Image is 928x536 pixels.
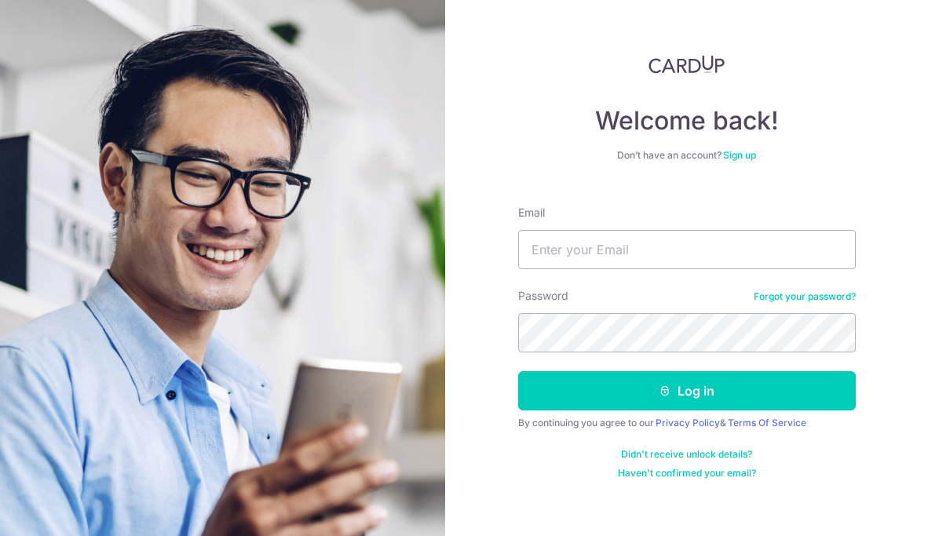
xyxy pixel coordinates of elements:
a: Privacy Policy [656,417,720,428]
label: Email [518,205,545,221]
div: Don’t have an account? [518,149,856,162]
a: Didn't receive unlock details? [621,448,752,461]
input: Enter your Email [518,230,856,269]
a: Haven't confirmed your email? [618,467,756,479]
a: Sign up [723,149,756,161]
button: Log in [518,371,856,410]
img: CardUp Logo [649,55,725,74]
a: Terms Of Service [728,417,806,428]
a: Forgot your password? [754,290,856,303]
h4: Welcome back! [518,105,856,137]
div: By continuing you agree to our & [518,417,856,429]
label: Password [518,288,568,304]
